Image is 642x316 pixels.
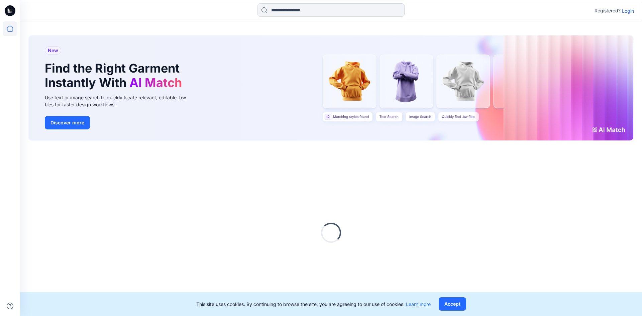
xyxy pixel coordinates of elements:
button: Discover more [45,116,90,129]
p: Login [622,7,634,14]
span: New [48,46,58,55]
p: Registered? [595,7,621,15]
button: Accept [439,297,466,311]
a: Learn more [406,301,431,307]
p: This site uses cookies. By continuing to browse the site, you are agreeing to our use of cookies. [196,301,431,308]
div: Use text or image search to quickly locate relevant, editable .bw files for faster design workflows. [45,94,195,108]
span: AI Match [129,75,182,90]
h1: Find the Right Garment Instantly With [45,61,185,90]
